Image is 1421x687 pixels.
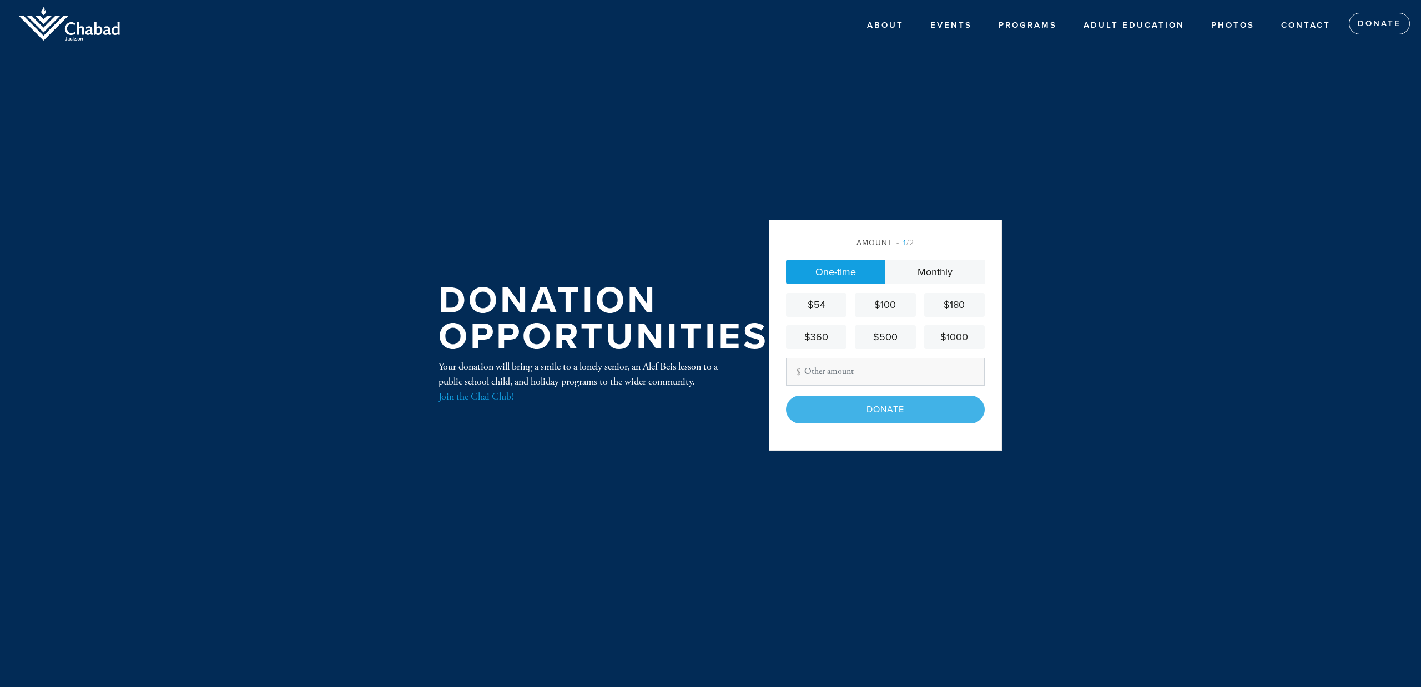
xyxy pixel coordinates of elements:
[859,297,911,312] div: $100
[929,297,980,312] div: $180
[1273,14,1339,36] a: Contact
[439,359,733,404] div: Your donation will bring a smile to a lonely senior, an Alef Beis lesson to a public school child...
[855,325,915,349] a: $500
[786,325,846,349] a: $360
[903,238,906,247] span: 1
[859,14,912,36] a: ABOUT
[896,238,914,247] span: /2
[786,237,985,249] div: Amount
[924,325,985,349] a: $1000
[439,283,769,355] h1: Donation Opportunities
[17,6,122,43] img: Jackson%20Logo_0.png
[1349,13,1410,35] a: Donate
[786,260,885,284] a: One-time
[786,293,846,317] a: $54
[439,390,513,403] a: Join the Chai Club!
[990,14,1065,36] a: PROGRAMS
[929,330,980,345] div: $1000
[790,330,842,345] div: $360
[1203,14,1263,36] a: Photos
[885,260,985,284] a: Monthly
[855,293,915,317] a: $100
[922,14,980,36] a: Events
[786,358,985,386] input: Other amount
[1075,14,1193,36] a: Adult Education
[859,330,911,345] div: $500
[924,293,985,317] a: $180
[790,297,842,312] div: $54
